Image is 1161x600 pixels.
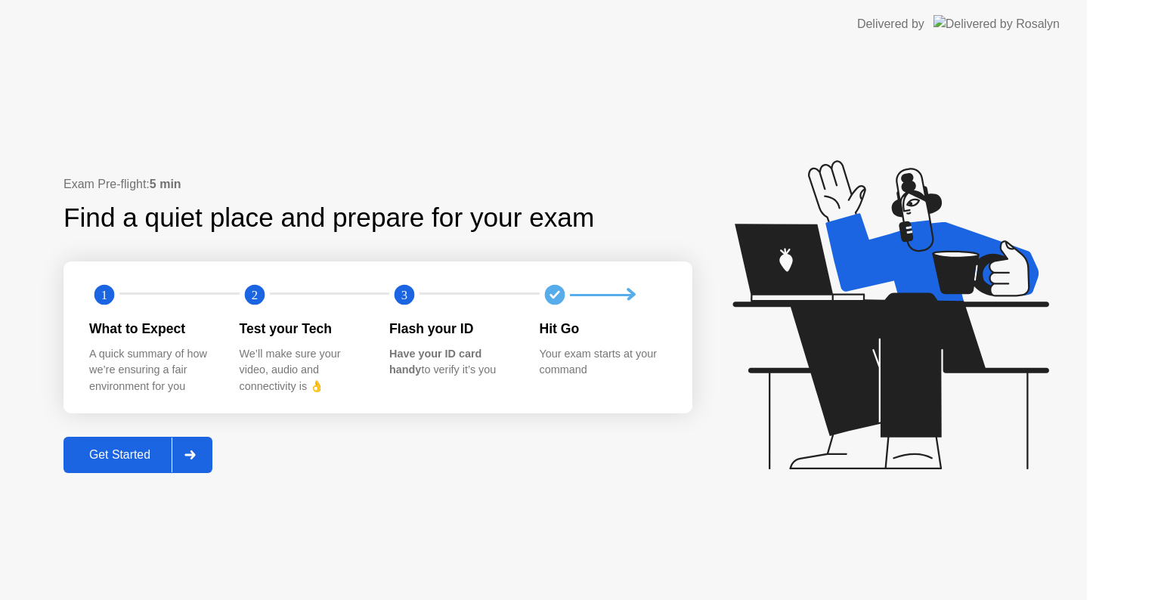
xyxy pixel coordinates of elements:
[63,437,212,473] button: Get Started
[401,288,407,302] text: 3
[540,346,666,379] div: Your exam starts at your command
[389,348,481,376] b: Have your ID card handy
[68,448,172,462] div: Get Started
[389,319,515,339] div: Flash your ID
[240,346,366,395] div: We’ll make sure your video, audio and connectivity is 👌
[89,319,215,339] div: What to Expect
[63,198,596,238] div: Find a quiet place and prepare for your exam
[101,288,107,302] text: 1
[89,346,215,395] div: A quick summary of how we’re ensuring a fair environment for you
[63,175,692,193] div: Exam Pre-flight:
[150,178,181,190] b: 5 min
[857,15,924,33] div: Delivered by
[933,15,1060,32] img: Delivered by Rosalyn
[389,346,515,379] div: to verify it’s you
[540,319,666,339] div: Hit Go
[240,319,366,339] div: Test your Tech
[251,288,257,302] text: 2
